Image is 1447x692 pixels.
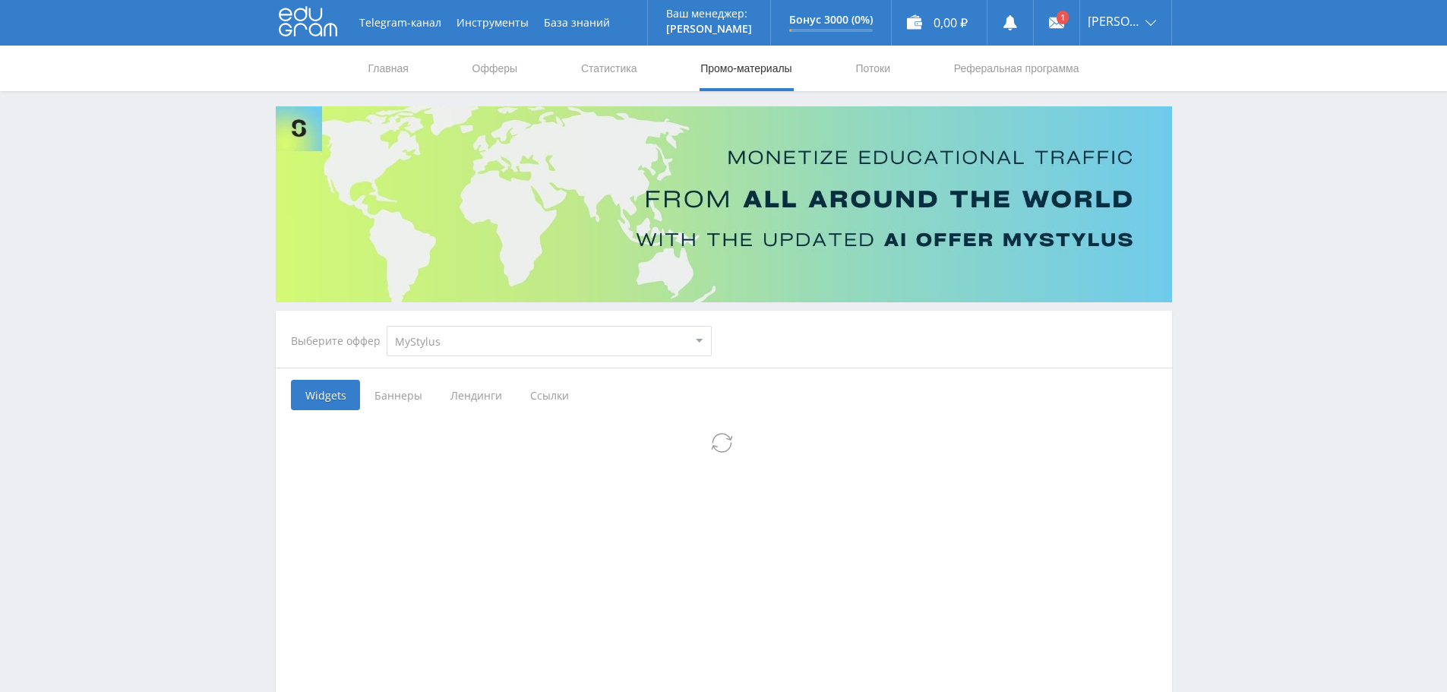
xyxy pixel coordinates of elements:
[471,46,520,91] a: Офферы
[516,380,583,410] span: Ссылки
[276,106,1172,302] img: Banner
[953,46,1081,91] a: Реферальная программа
[854,46,892,91] a: Потоки
[291,380,360,410] span: Widgets
[367,46,410,91] a: Главная
[580,46,639,91] a: Статистика
[666,8,752,20] p: Ваш менеджер:
[436,380,516,410] span: Лендинги
[1088,15,1141,27] span: [PERSON_NAME] [PERSON_NAME]
[699,46,793,91] a: Промо-материалы
[666,23,752,35] p: [PERSON_NAME]
[789,14,873,26] p: Бонус 3000 (0%)
[360,380,436,410] span: Баннеры
[291,335,387,347] div: Выберите оффер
